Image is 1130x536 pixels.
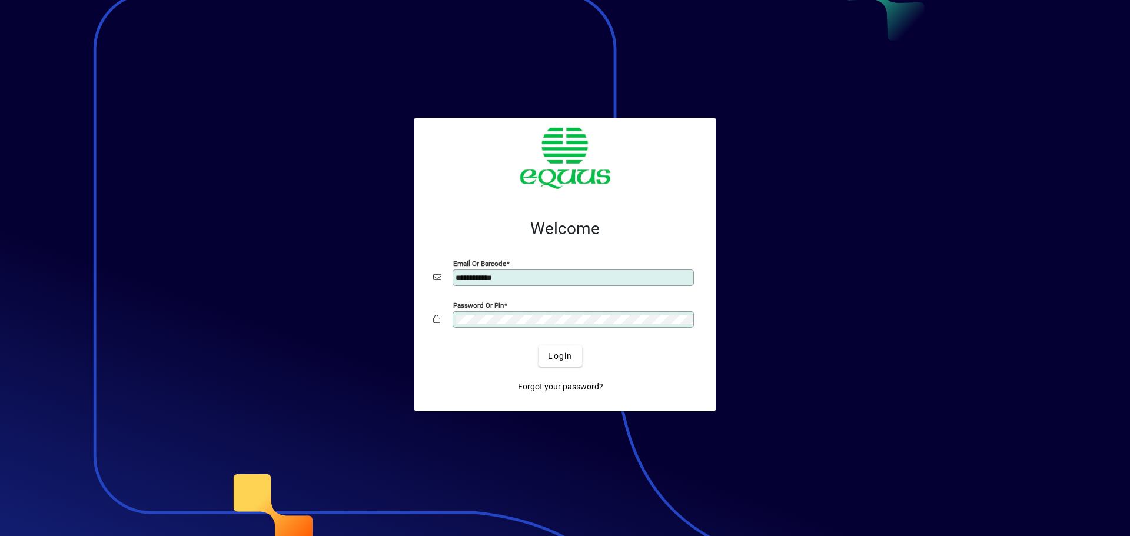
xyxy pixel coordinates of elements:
a: Forgot your password? [513,376,608,397]
button: Login [539,345,581,367]
span: Login [548,350,572,362]
mat-label: Email or Barcode [453,259,506,268]
mat-label: Password or Pin [453,301,504,309]
h2: Welcome [433,219,697,239]
span: Forgot your password? [518,381,603,393]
